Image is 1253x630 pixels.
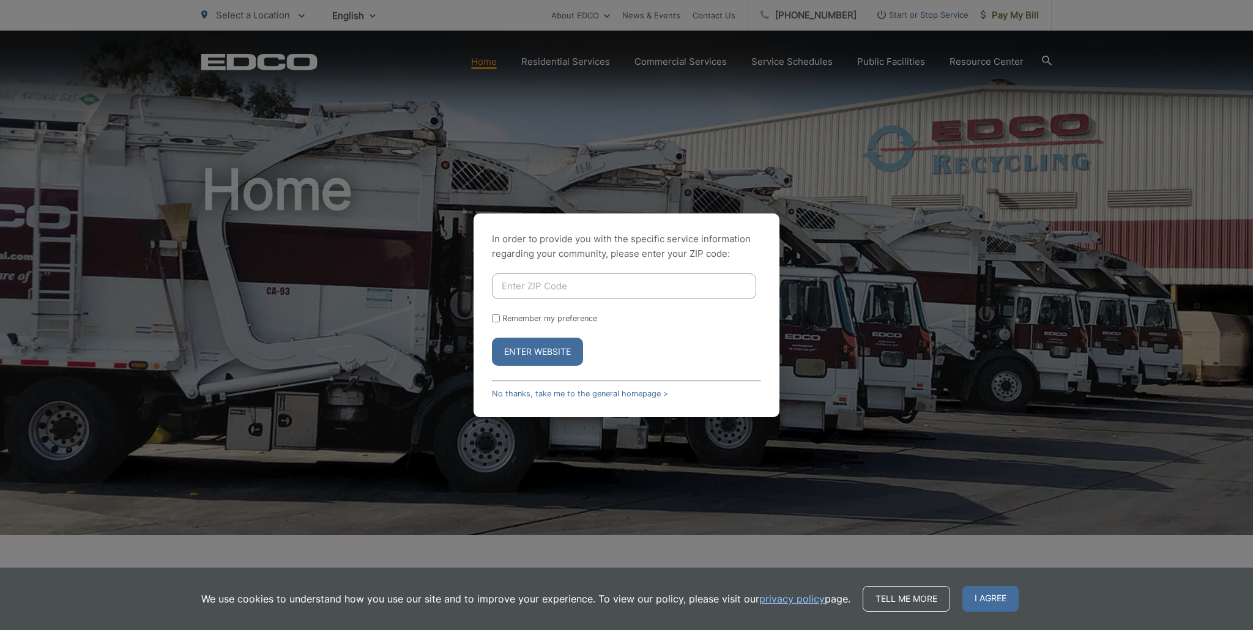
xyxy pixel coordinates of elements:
[492,232,761,261] p: In order to provide you with the specific service information regarding your community, please en...
[492,273,756,299] input: Enter ZIP Code
[863,586,950,612] a: Tell me more
[502,314,597,323] label: Remember my preference
[201,591,850,606] p: We use cookies to understand how you use our site and to improve your experience. To view our pol...
[492,389,668,398] a: No thanks, take me to the general homepage >
[962,586,1019,612] span: I agree
[759,591,825,606] a: privacy policy
[492,338,583,366] button: Enter Website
